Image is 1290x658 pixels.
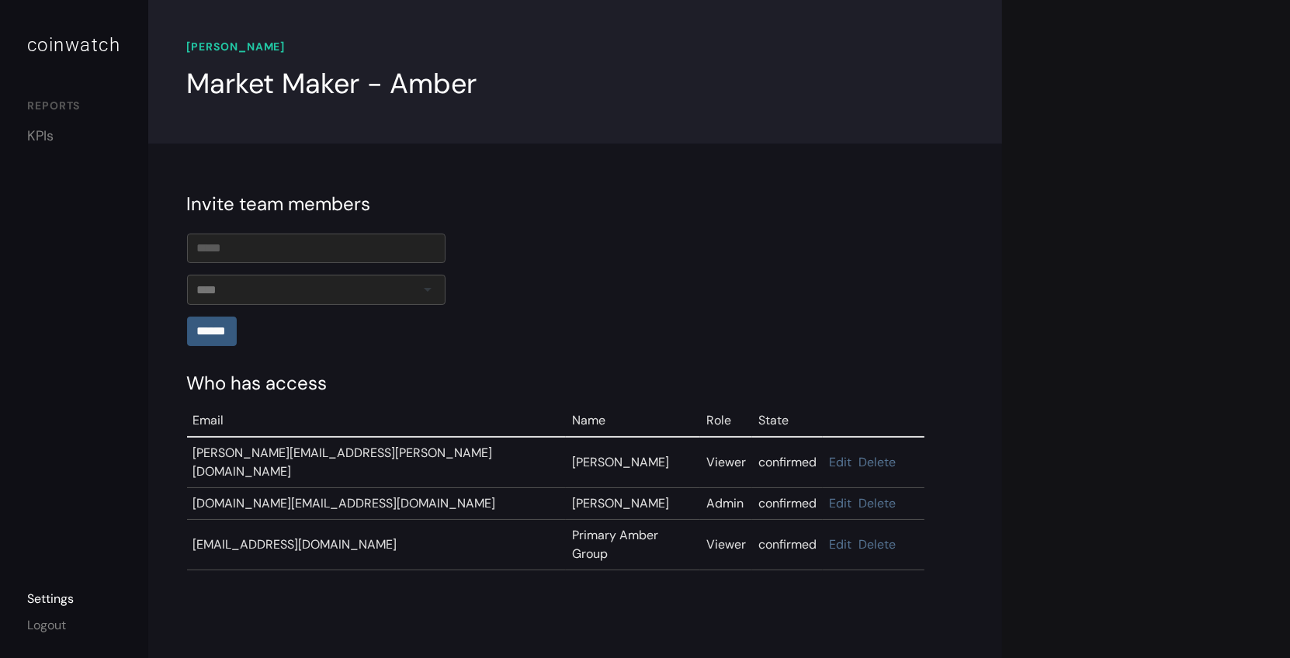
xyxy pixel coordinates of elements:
[829,495,851,511] a: Edit
[858,495,896,511] a: Delete
[706,495,744,511] span: Admin
[858,536,896,552] a: Delete
[187,369,963,397] div: Who has access
[187,39,963,55] div: [PERSON_NAME]
[566,437,700,488] td: [PERSON_NAME]
[187,405,567,437] td: Email
[566,488,700,520] td: [PERSON_NAME]
[27,617,66,633] a: Logout
[706,536,746,552] span: Viewer
[858,454,896,470] a: Delete
[829,536,851,552] a: Edit
[700,405,752,437] td: Role
[566,520,700,570] td: Primary Amber Group
[27,126,121,147] a: KPIs
[829,454,851,470] a: Edit
[187,520,567,570] td: [EMAIL_ADDRESS][DOMAIN_NAME]
[187,63,477,105] div: Market Maker - Amber
[187,488,567,520] td: [DOMAIN_NAME][EMAIL_ADDRESS][DOMAIN_NAME]
[706,454,746,470] span: Viewer
[752,437,823,488] td: confirmed
[752,520,823,570] td: confirmed
[27,98,121,118] div: REPORTS
[187,190,963,218] div: Invite team members
[752,405,823,437] td: State
[752,488,823,520] td: confirmed
[566,405,700,437] td: Name
[27,31,121,59] div: coinwatch
[187,437,567,488] td: [PERSON_NAME][EMAIL_ADDRESS][PERSON_NAME][DOMAIN_NAME]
